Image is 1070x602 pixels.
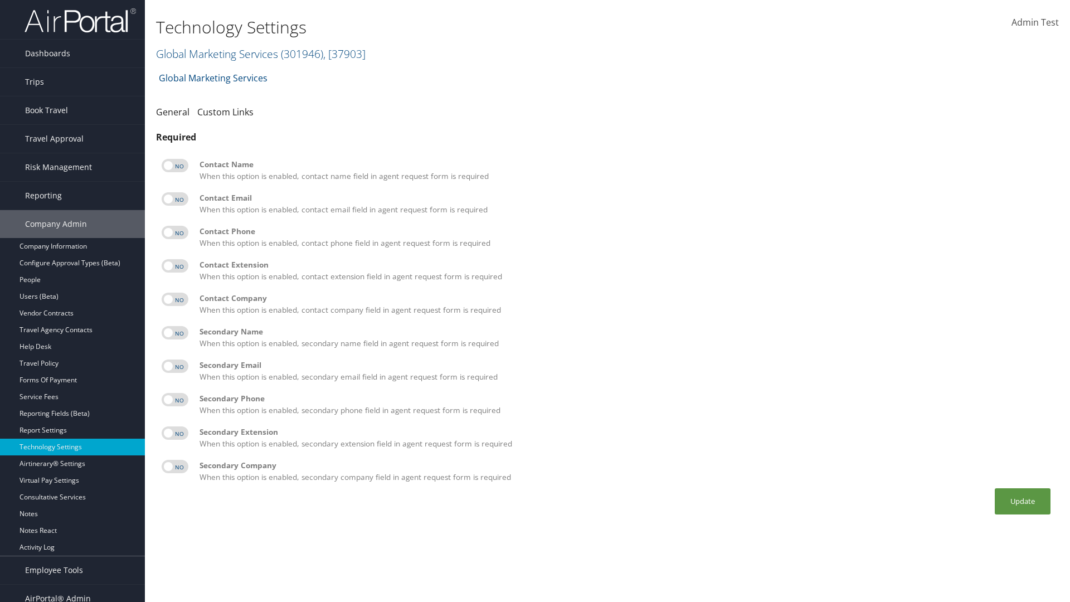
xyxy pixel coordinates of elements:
label: When this option is enabled, contact email field in agent request form is required [200,192,1053,215]
span: Employee Tools [25,556,83,584]
div: Secondary Name [200,326,1053,337]
div: Secondary Phone [200,393,1053,404]
label: When this option is enabled, secondary company field in agent request form is required [200,460,1053,483]
div: Contact Extension [200,259,1053,270]
a: General [156,106,189,118]
div: Contact Company [200,293,1053,304]
label: When this option is enabled, secondary phone field in agent request form is required [200,393,1053,416]
div: Secondary Email [200,360,1053,371]
label: When this option is enabled, contact phone field in agent request form is required [200,226,1053,249]
span: Travel Approval [25,125,84,153]
span: Dashboards [25,40,70,67]
label: When this option is enabled, secondary email field in agent request form is required [200,360,1053,382]
a: Global Marketing Services [159,67,267,89]
div: Secondary Company [200,460,1053,471]
span: Admin Test [1011,16,1059,28]
a: Global Marketing Services [156,46,366,61]
label: When this option is enabled, secondary name field in agent request form is required [200,326,1053,349]
a: Custom Links [197,106,254,118]
label: When this option is enabled, contact company field in agent request form is required [200,293,1053,315]
span: ( 301946 ) [281,46,323,61]
div: Contact Phone [200,226,1053,237]
span: Reporting [25,182,62,210]
button: Update [995,488,1050,514]
h1: Technology Settings [156,16,758,39]
span: Book Travel [25,96,68,124]
span: Risk Management [25,153,92,181]
div: Required [156,130,1059,144]
span: Trips [25,68,44,96]
label: When this option is enabled, secondary extension field in agent request form is required [200,426,1053,449]
a: Admin Test [1011,6,1059,40]
label: When this option is enabled, contact name field in agent request form is required [200,159,1053,182]
label: When this option is enabled, contact extension field in agent request form is required [200,259,1053,282]
span: , [ 37903 ] [323,46,366,61]
div: Contact Email [200,192,1053,203]
img: airportal-logo.png [25,7,136,33]
span: Company Admin [25,210,87,238]
div: Secondary Extension [200,426,1053,438]
div: Contact Name [200,159,1053,170]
